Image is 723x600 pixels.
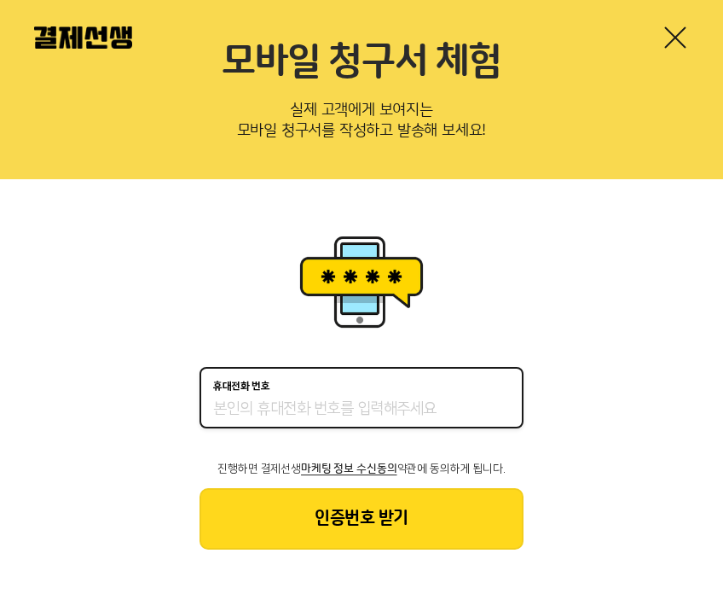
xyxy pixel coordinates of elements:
p: 진행하면 결제선생 약관에 동의하게 됩니다. [200,463,523,475]
input: 휴대전화 번호 [213,399,510,420]
span: 마케팅 정보 수신동의 [301,463,396,475]
button: 인증번호 받기 [200,488,523,550]
p: 휴대전화 번호 [213,381,270,393]
img: 결제선생 [34,26,132,49]
p: 실제 고객에게 보여지는 모바일 청구서를 작성하고 발송해 보세요! [34,96,689,152]
img: 휴대폰인증 이미지 [293,230,430,333]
